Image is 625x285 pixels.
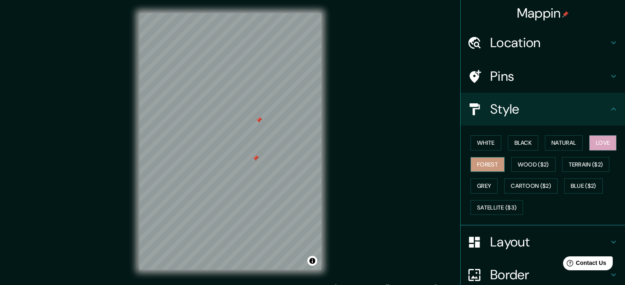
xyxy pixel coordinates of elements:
button: Natural [545,135,583,150]
button: Satellite ($3) [470,200,523,215]
button: Cartoon ($2) [504,178,558,194]
img: pin-icon.png [562,11,569,18]
div: Layout [461,226,625,258]
h4: Border [490,267,609,283]
button: Black [508,135,539,150]
button: Blue ($2) [564,178,603,194]
div: Style [461,93,625,125]
div: Location [461,26,625,59]
button: Grey [470,178,498,194]
button: Toggle attribution [307,256,317,266]
h4: Location [490,34,609,51]
iframe: Help widget launcher [552,253,616,276]
button: Forest [470,157,505,172]
button: White [470,135,501,150]
button: Wood ($2) [511,157,556,172]
h4: Layout [490,234,609,250]
h4: Mappin [517,5,569,21]
h4: Style [490,101,609,117]
div: Pins [461,60,625,93]
canvas: Map [139,13,321,270]
button: Love [589,135,616,150]
button: Terrain ($2) [562,157,610,172]
h4: Pins [490,68,609,84]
